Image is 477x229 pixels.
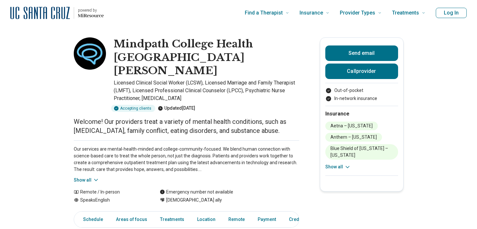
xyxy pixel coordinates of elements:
[112,213,151,226] a: Areas of focus
[325,133,382,142] li: Anthem – [US_STATE]
[254,213,280,226] a: Payment
[111,105,155,112] div: Accepting clients
[160,189,233,195] div: Emergency number not available
[114,79,299,102] p: Licensed Clinical Social Worker (LCSW), Licensed Marriage and Family Therapist (LMFT), Licensed P...
[325,45,398,61] button: Send email
[74,146,299,173] p: Our services are mental-health-minded and college-community-focused. We blend human connection wi...
[156,213,188,226] a: Treatments
[325,95,398,102] li: In-network insurance
[325,110,398,118] h2: Insurance
[300,8,323,17] span: Insurance
[224,213,249,226] a: Remote
[75,213,107,226] a: Schedule
[325,164,351,170] button: Show all
[325,64,398,79] button: Callprovider
[325,87,398,102] ul: Payment options
[392,8,419,17] span: Treatments
[193,213,219,226] a: Location
[436,8,467,18] button: Log In
[10,3,104,23] a: Home page
[74,37,106,70] img: Mindpath College Health Santa Cruz, Licensed Clinical Social Worker (LCSW)
[245,8,283,17] span: Find a Therapist
[78,8,104,13] p: powered by
[285,213,317,226] a: Credentials
[74,177,99,184] button: Show all
[114,37,299,78] h1: Mindpath College Health [GEOGRAPHIC_DATA][PERSON_NAME]
[166,197,222,204] span: [DEMOGRAPHIC_DATA] ally
[325,122,378,130] li: Aetna – [US_STATE]
[340,8,375,17] span: Provider Types
[74,117,299,135] p: Welcome! Our providers treat a variety of mental health conditions, such as [MEDICAL_DATA], famil...
[325,144,398,160] li: Blue Shield of [US_STATE] – [US_STATE]
[325,87,398,94] li: Out-of-pocket
[158,105,195,112] div: Updated [DATE]
[74,197,147,204] div: Speaks English
[74,189,147,195] div: Remote / In-person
